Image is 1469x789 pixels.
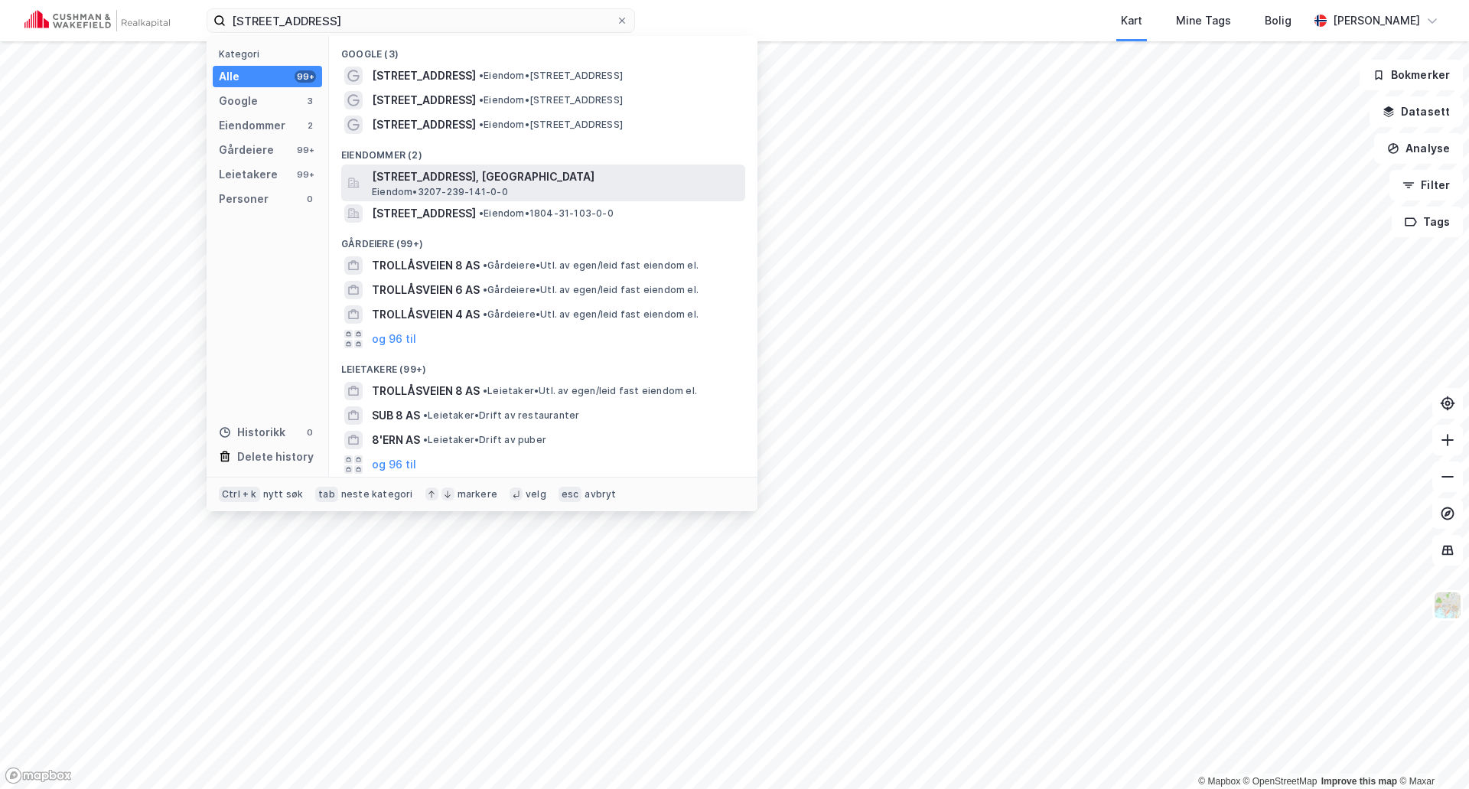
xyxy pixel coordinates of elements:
div: velg [526,488,546,500]
span: Leietaker • Drift av puber [423,434,546,446]
span: • [479,119,484,130]
div: 0 [304,426,316,439]
div: esc [559,487,582,502]
div: markere [458,488,497,500]
a: Improve this map [1321,776,1397,787]
span: • [483,284,487,295]
div: Ctrl + k [219,487,260,502]
div: nytt søk [263,488,304,500]
span: 8'ERN AS [372,431,420,449]
button: Datasett [1370,96,1463,127]
div: Google [219,92,258,110]
span: • [479,70,484,81]
div: Mine Tags [1176,11,1231,30]
div: Personer [219,190,269,208]
div: avbryt [585,488,616,500]
span: Eiendom • 1804-31-103-0-0 [479,207,614,220]
span: TROLLÅSVEIEN 4 AS [372,305,480,324]
input: Søk på adresse, matrikkel, gårdeiere, leietakere eller personer [226,9,616,32]
div: 99+ [295,70,316,83]
a: Mapbox [1198,776,1240,787]
a: Mapbox homepage [5,767,72,784]
span: • [479,94,484,106]
span: [STREET_ADDRESS], [GEOGRAPHIC_DATA] [372,168,739,186]
div: [PERSON_NAME] [1333,11,1420,30]
a: OpenStreetMap [1243,776,1318,787]
button: Analyse [1374,133,1463,164]
span: TROLLÅSVEIEN 8 AS [372,256,480,275]
span: [STREET_ADDRESS] [372,116,476,134]
div: Kontrollprogram for chat [1392,716,1469,789]
span: Eiendom • 3207-239-141-0-0 [372,186,508,198]
img: cushman-wakefield-realkapital-logo.202ea83816669bd177139c58696a8fa1.svg [24,10,170,31]
span: TROLLÅSVEIEN 8 AS [372,382,480,400]
div: Gårdeiere [219,141,274,159]
div: Delete history [237,448,314,466]
div: Eiendommer (2) [329,137,757,165]
span: • [423,434,428,445]
span: • [423,409,428,421]
span: • [483,259,487,271]
div: tab [315,487,338,502]
div: Google (3) [329,36,757,64]
span: [STREET_ADDRESS] [372,91,476,109]
div: 3 [304,95,316,107]
span: TROLLÅSVEIEN 6 AS [372,281,480,299]
div: 99+ [295,168,316,181]
button: Tags [1392,207,1463,237]
img: Z [1433,591,1462,620]
span: [STREET_ADDRESS] [372,67,476,85]
div: Leietakere [219,165,278,184]
div: 2 [304,119,316,132]
div: Gårdeiere (99+) [329,226,757,253]
div: Kategori [219,48,322,60]
button: og 96 til [372,330,416,348]
div: Alle [219,67,239,86]
div: Leietakere (99+) [329,351,757,379]
span: Gårdeiere • Utl. av egen/leid fast eiendom el. [483,259,699,272]
span: Gårdeiere • Utl. av egen/leid fast eiendom el. [483,308,699,321]
span: Gårdeiere • Utl. av egen/leid fast eiendom el. [483,284,699,296]
button: Bokmerker [1360,60,1463,90]
div: Historikk [219,423,285,442]
button: og 96 til [372,455,416,474]
button: Filter [1389,170,1463,201]
span: Eiendom • [STREET_ADDRESS] [479,119,623,131]
div: Bolig [1265,11,1291,30]
span: Eiendom • [STREET_ADDRESS] [479,70,623,82]
span: [STREET_ADDRESS] [372,204,476,223]
span: • [483,308,487,320]
div: Eiendommer [219,116,285,135]
span: SUB 8 AS [372,406,420,425]
span: Leietaker • Drift av restauranter [423,409,579,422]
div: neste kategori [341,488,413,500]
span: Eiendom • [STREET_ADDRESS] [479,94,623,106]
iframe: Chat Widget [1392,716,1469,789]
span: • [483,385,487,396]
div: 0 [304,193,316,205]
div: Kart [1121,11,1142,30]
div: 99+ [295,144,316,156]
span: Leietaker • Utl. av egen/leid fast eiendom el. [483,385,697,397]
span: • [479,207,484,219]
